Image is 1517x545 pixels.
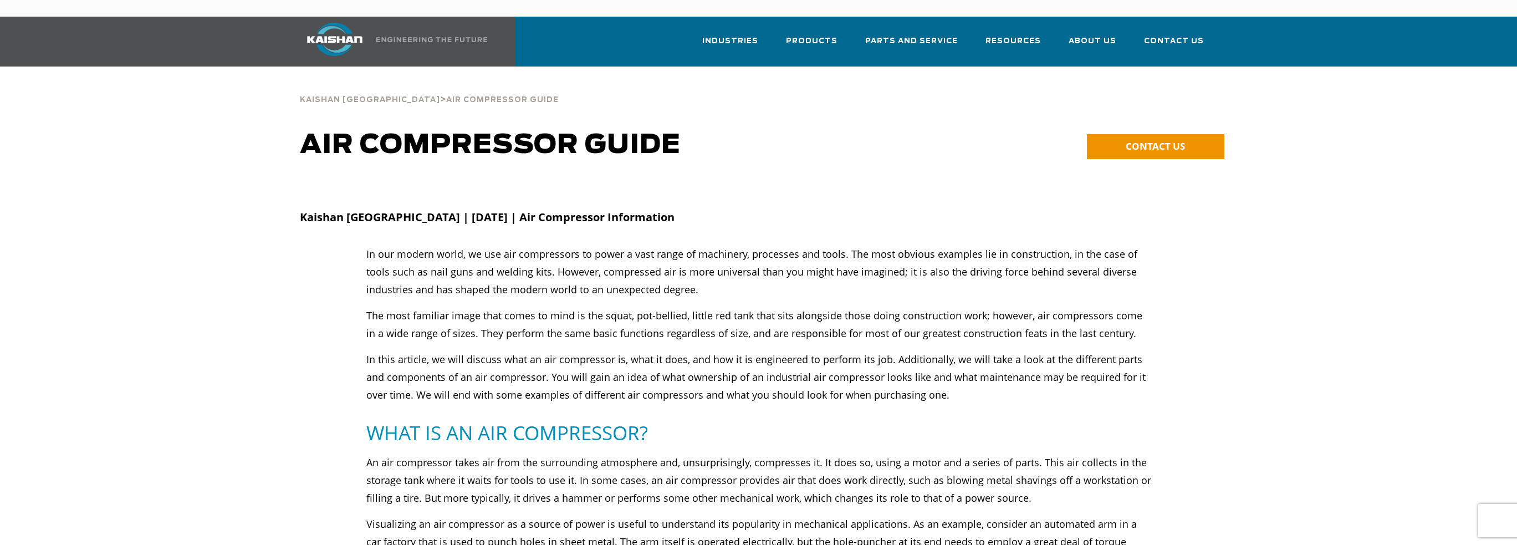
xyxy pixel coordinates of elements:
a: Contact Us [1144,27,1204,64]
span: Resources [985,35,1041,48]
p: An air compressor takes air from the surrounding atmosphere and, unsurprisingly, compresses it. I... [366,454,1151,507]
span: Contact Us [1144,35,1204,48]
a: About Us [1069,27,1116,64]
span: Air Compressor Guide [446,96,559,104]
a: Products [786,27,837,64]
span: Industries [702,35,758,48]
span: About Us [1069,35,1116,48]
img: kaishan logo [293,23,376,56]
a: Kaishan [GEOGRAPHIC_DATA] [300,94,440,104]
a: CONTACT US [1087,134,1224,159]
p: The most familiar image that comes to mind is the squat, pot-bellied, little red tank that sits a... [366,307,1151,342]
a: Air Compressor Guide [446,94,559,104]
div: > [300,83,559,109]
a: Kaishan USA [293,17,489,67]
a: Parts and Service [865,27,958,64]
span: CONTACT US [1126,140,1185,152]
h5: What Is An Air Compressor? [366,420,1151,445]
p: In our modern world, we use air compressors to power a vast range of machinery, processes and too... [366,245,1151,298]
img: Engineering the future [376,37,487,42]
span: Parts and Service [865,35,958,48]
p: In this article, we will discuss what an air compressor is, what it does, and how it is engineere... [366,350,1151,404]
a: Industries [702,27,758,64]
span: Kaishan [GEOGRAPHIC_DATA] [300,96,440,104]
strong: Kaishan [GEOGRAPHIC_DATA] | [DATE] | Air Compressor Information [300,210,675,225]
span: Products [786,35,837,48]
span: AIR COMPRESSOR GUIDE [300,132,681,159]
a: Resources [985,27,1041,64]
